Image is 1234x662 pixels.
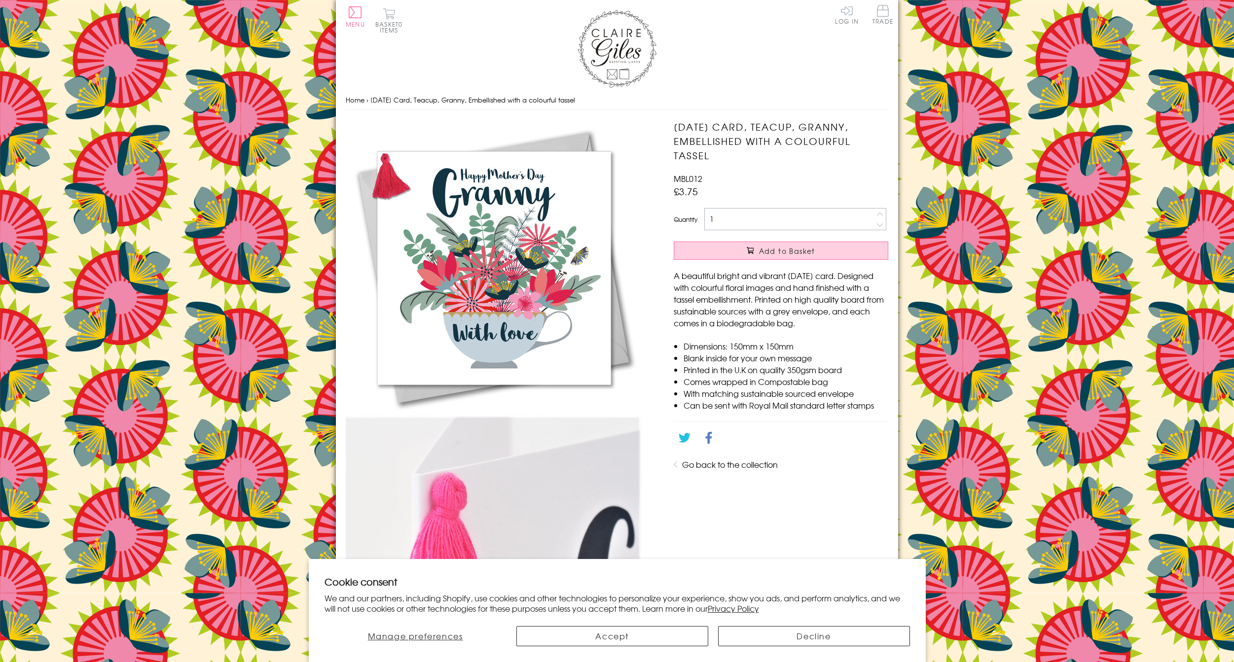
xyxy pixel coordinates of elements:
li: Dimensions: 150mm x 150mm [684,340,888,352]
button: Manage preferences [324,626,506,646]
li: Blank inside for your own message [684,352,888,364]
a: Privacy Policy [708,602,759,614]
span: Add to Basket [759,246,815,256]
li: Comes wrapped in Compostable bag [684,376,888,387]
button: Accept [516,626,708,646]
h1: [DATE] Card, Teacup, Granny, Embellished with a colourful tassel [674,120,888,162]
span: Trade [872,5,893,24]
span: › [366,95,368,105]
li: Printed in the U.K on quality 350gsm board [684,364,888,376]
button: Decline [718,626,910,646]
a: Log In [835,5,859,24]
li: Can be sent with Royal Mail standard letter stamps [684,399,888,411]
label: Quantity [674,215,697,224]
button: Menu [346,6,365,27]
a: Home [346,95,364,105]
p: A beautiful bright and vibrant [DATE] card. Designed with colourful floral images and hand finish... [674,270,888,329]
h2: Cookie consent [325,575,910,589]
li: With matching sustainable sourced envelope [684,387,888,399]
p: We and our partners, including Shopify, use cookies and other technologies to personalize your ex... [325,593,910,614]
button: Add to Basket [674,242,888,260]
nav: breadcrumbs [346,90,888,110]
span: £3.75 [674,184,698,198]
span: 0 items [380,20,402,35]
span: MBL012 [674,173,702,184]
span: [DATE] Card, Teacup, Granny, Embellished with a colourful tassel [370,95,575,105]
a: Go back to the collection [682,458,778,470]
a: Trade [872,5,893,26]
span: Menu [346,20,365,29]
img: Mother's Day Card, Teacup, Granny, Embellished with a colourful tassel [346,120,642,416]
button: Basket0 items [375,8,402,33]
span: Manage preferences [368,630,463,642]
img: Claire Giles Greetings Cards [578,10,656,88]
